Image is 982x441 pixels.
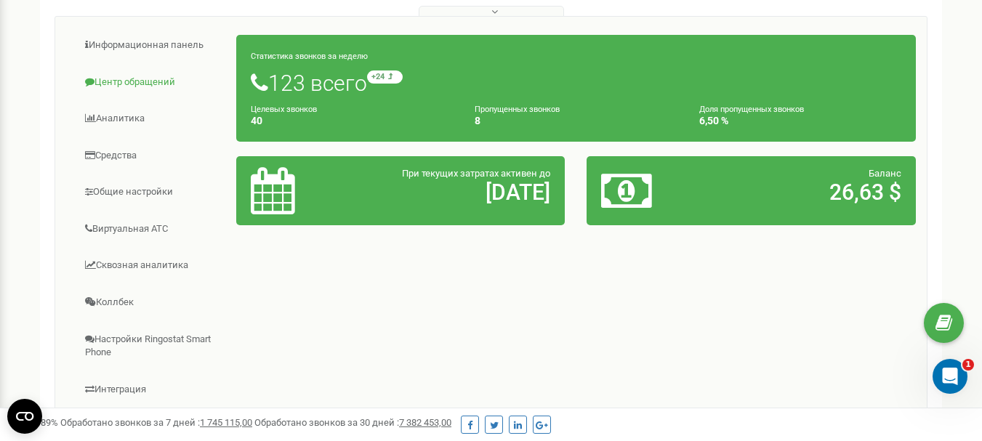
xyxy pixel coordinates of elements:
[962,359,974,371] span: 1
[869,168,901,179] span: Баланс
[66,101,237,137] a: Аналитика
[251,52,368,61] small: Статистика звонков за неделю
[66,322,237,371] a: Настройки Ringostat Smart Phone
[251,105,317,114] small: Целевых звонков
[66,65,237,100] a: Центр обращений
[66,248,237,283] a: Сквозная аналитика
[7,399,42,434] button: Open CMP widget
[367,70,403,84] small: +24
[66,372,237,408] a: Интеграция
[699,116,901,126] h4: 6,50 %
[66,138,237,174] a: Средства
[709,180,901,204] h2: 26,63 $
[475,105,560,114] small: Пропущенных звонков
[699,105,804,114] small: Доля пропущенных звонков
[399,417,451,428] u: 7 382 453,00
[402,168,550,179] span: При текущих затратах активен до
[60,417,252,428] span: Обработано звонков за 7 дней :
[200,417,252,428] u: 1 745 115,00
[254,417,451,428] span: Обработано звонков за 30 дней :
[66,174,237,210] a: Общие настройки
[251,116,453,126] h4: 40
[475,116,677,126] h4: 8
[66,285,237,320] a: Коллбек
[66,28,237,63] a: Информационная панель
[251,70,901,95] h1: 123 всего
[66,211,237,247] a: Виртуальная АТС
[358,180,550,204] h2: [DATE]
[933,359,967,394] iframe: Intercom live chat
